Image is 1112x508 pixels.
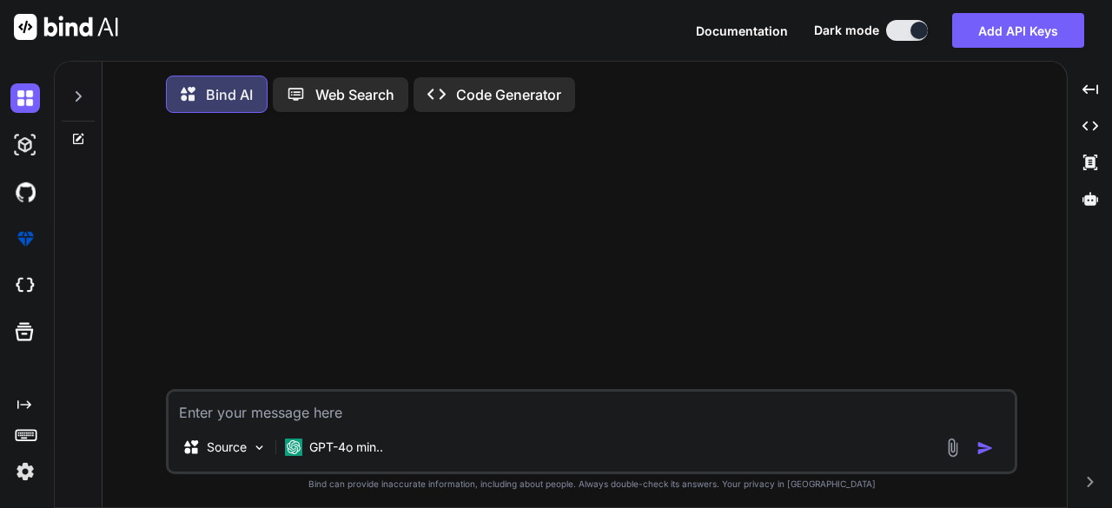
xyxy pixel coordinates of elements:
p: Source [207,439,247,456]
img: Pick Models [252,440,267,455]
img: Bind AI [14,14,118,40]
p: Bind AI [206,84,253,105]
button: Documentation [696,22,788,40]
img: githubDark [10,177,40,207]
img: icon [976,439,994,457]
img: darkChat [10,83,40,113]
p: GPT-4o min.. [309,439,383,456]
p: Bind can provide inaccurate information, including about people. Always double-check its answers.... [166,478,1017,491]
img: darkAi-studio [10,130,40,160]
span: Dark mode [814,22,879,39]
img: settings [10,457,40,486]
img: attachment [943,438,963,458]
img: premium [10,224,40,254]
span: Documentation [696,23,788,38]
p: Code Generator [456,84,561,105]
button: Add API Keys [952,13,1084,48]
img: GPT-4o mini [285,439,302,456]
img: cloudideIcon [10,271,40,300]
p: Web Search [315,84,394,105]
